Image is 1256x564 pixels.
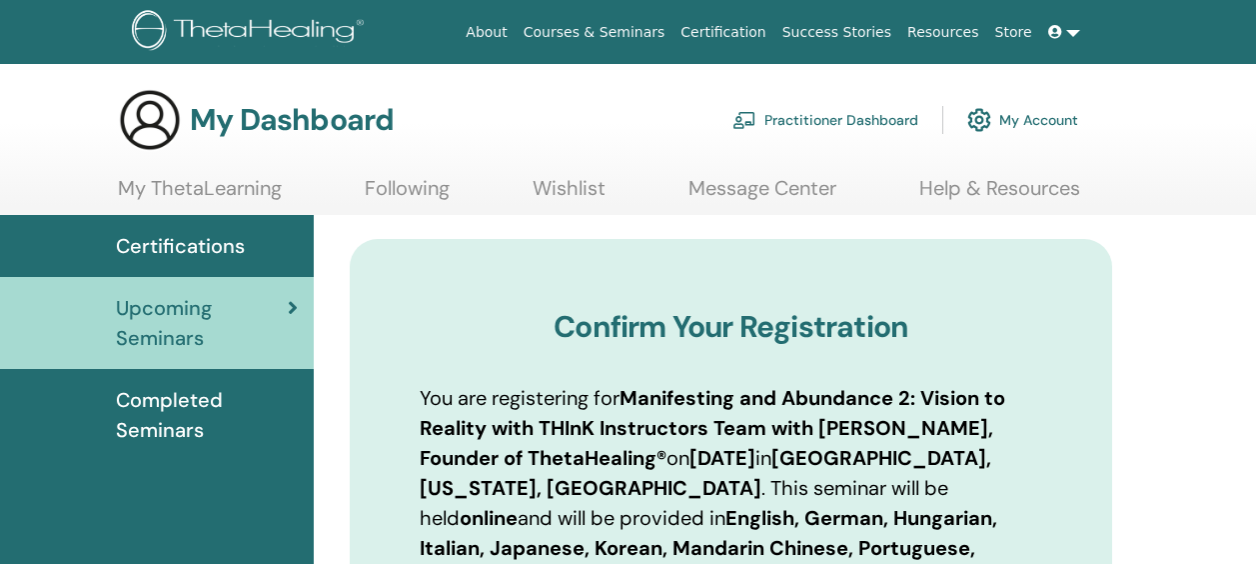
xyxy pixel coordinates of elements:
a: About [458,14,515,51]
b: [DATE] [689,445,755,471]
span: Certifications [116,231,245,261]
span: Completed Seminars [116,385,298,445]
a: Message Center [688,176,836,215]
a: Wishlist [533,176,606,215]
img: logo.png [132,10,371,55]
b: Manifesting and Abundance 2: Vision to Reality with THInK Instructors Team with [PERSON_NAME], Fo... [420,385,1005,471]
a: Success Stories [774,14,899,51]
a: Following [365,176,450,215]
a: Resources [899,14,987,51]
a: Store [987,14,1040,51]
a: My Account [967,98,1078,142]
span: Upcoming Seminars [116,293,288,353]
h3: My Dashboard [190,102,394,138]
img: cog.svg [967,103,991,137]
a: Help & Resources [919,176,1080,215]
img: chalkboard-teacher.svg [732,111,756,129]
img: generic-user-icon.jpg [118,88,182,152]
a: Courses & Seminars [516,14,673,51]
b: online [460,505,518,531]
a: Practitioner Dashboard [732,98,918,142]
h3: Confirm Your Registration [420,309,1042,345]
a: Certification [672,14,773,51]
a: My ThetaLearning [118,176,282,215]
